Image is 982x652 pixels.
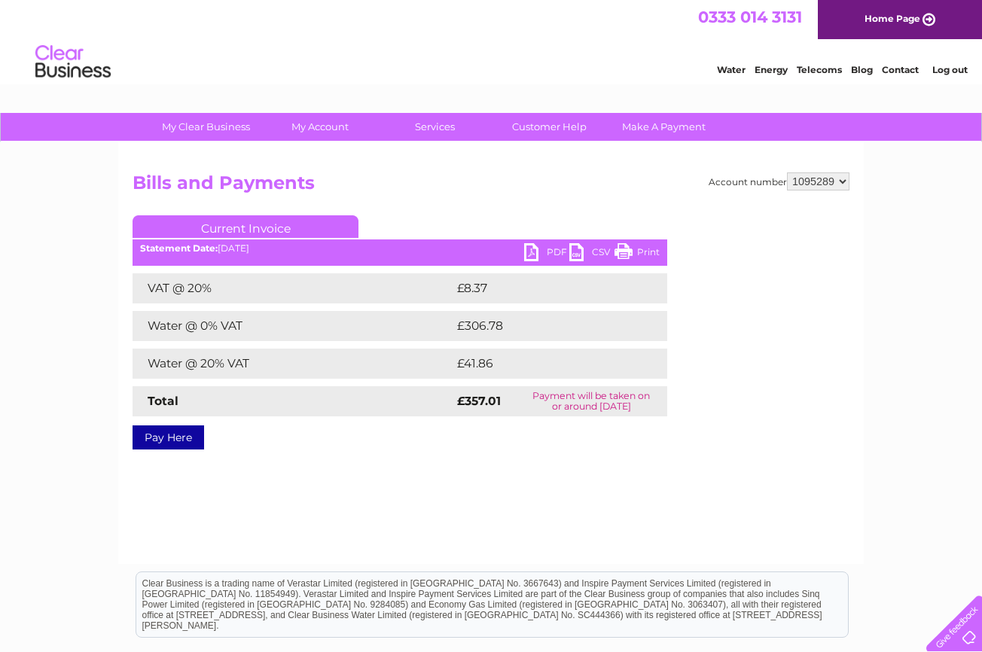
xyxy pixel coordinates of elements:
[698,8,802,26] a: 0333 014 3131
[453,273,632,303] td: £8.37
[453,311,641,341] td: £306.78
[453,349,636,379] td: £41.86
[133,172,849,201] h2: Bills and Payments
[709,172,849,190] div: Account number
[457,394,501,408] strong: £357.01
[569,243,615,265] a: CSV
[136,8,848,73] div: Clear Business is a trading name of Verastar Limited (registered in [GEOGRAPHIC_DATA] No. 3667643...
[133,215,358,238] a: Current Invoice
[755,64,788,75] a: Energy
[258,113,383,141] a: My Account
[615,243,660,265] a: Print
[144,113,268,141] a: My Clear Business
[35,39,111,85] img: logo.png
[882,64,919,75] a: Contact
[133,273,453,303] td: VAT @ 20%
[148,394,178,408] strong: Total
[140,242,218,254] b: Statement Date:
[373,113,497,141] a: Services
[717,64,746,75] a: Water
[851,64,873,75] a: Blog
[524,243,569,265] a: PDF
[133,349,453,379] td: Water @ 20% VAT
[133,243,667,254] div: [DATE]
[602,113,726,141] a: Make A Payment
[932,64,968,75] a: Log out
[133,311,453,341] td: Water @ 0% VAT
[516,386,667,416] td: Payment will be taken on or around [DATE]
[133,425,204,449] a: Pay Here
[487,113,611,141] a: Customer Help
[797,64,842,75] a: Telecoms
